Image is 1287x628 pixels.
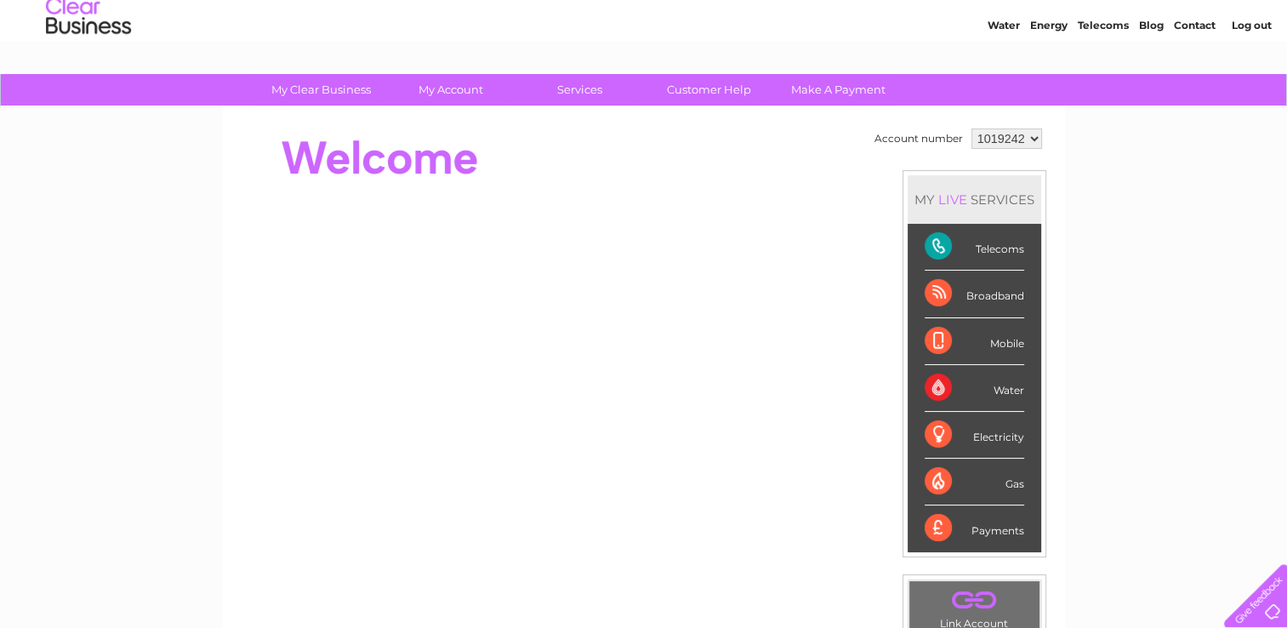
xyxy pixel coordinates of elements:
[380,74,521,106] a: My Account
[925,365,1024,412] div: Water
[925,459,1024,505] div: Gas
[966,9,1084,30] a: 0333 014 3131
[45,44,132,96] img: logo.png
[935,191,971,208] div: LIVE
[914,585,1035,615] a: .
[768,74,908,106] a: Make A Payment
[242,9,1046,83] div: Clear Business is a trading name of Verastar Limited (registered in [GEOGRAPHIC_DATA] No. 3667643...
[925,505,1024,551] div: Payments
[925,224,1024,271] div: Telecoms
[1139,72,1164,85] a: Blog
[925,412,1024,459] div: Electricity
[908,175,1041,224] div: MY SERVICES
[1231,72,1271,85] a: Log out
[639,74,779,106] a: Customer Help
[510,74,650,106] a: Services
[251,74,391,106] a: My Clear Business
[988,72,1020,85] a: Water
[1174,72,1216,85] a: Contact
[925,271,1024,317] div: Broadband
[925,318,1024,365] div: Mobile
[870,124,967,153] td: Account number
[1030,72,1068,85] a: Energy
[1078,72,1129,85] a: Telecoms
